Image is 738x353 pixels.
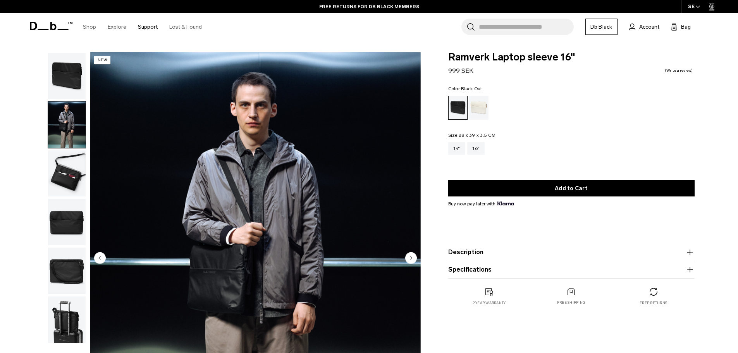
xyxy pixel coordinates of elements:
[557,300,585,305] p: Free shipping
[459,133,495,138] span: 28 x 39 x 3.5 CM
[448,248,695,257] button: Description
[48,198,86,246] button: Ramverk Laptop sleeve 16" Black Out
[467,142,485,155] a: 16"
[48,53,86,99] img: Ramverk Laptop sleeve 16" Black Out
[108,13,126,41] a: Explore
[448,142,465,155] a: 14"
[671,22,691,31] button: Bag
[94,252,106,265] button: Previous slide
[48,150,86,197] img: Ramverk Laptop sleeve 16" Black Out
[138,13,158,41] a: Support
[665,69,693,72] a: Write a review
[77,13,208,41] nav: Main Navigation
[448,52,695,62] span: Ramverk Laptop sleeve 16"
[405,252,417,265] button: Next slide
[448,265,695,274] button: Specifications
[48,248,86,294] img: Ramverk Laptop sleeve 16" Black Out
[497,201,514,205] img: {"height" => 20, "alt" => "Klarna"}
[448,67,473,74] span: 999 SEK
[640,300,667,306] p: Free returns
[469,96,489,120] a: Oatmilk
[585,19,618,35] a: Db Black
[48,52,86,100] button: Ramverk Laptop sleeve 16" Black Out
[48,247,86,294] button: Ramverk Laptop sleeve 16" Black Out
[681,23,691,31] span: Bag
[461,86,482,91] span: Black Out
[448,133,495,138] legend: Size:
[448,180,695,196] button: Add to Cart
[48,101,86,148] button: Ramverk Laptop sleeve 16" Black Out
[639,23,659,31] span: Account
[48,102,86,148] img: Ramverk Laptop sleeve 16" Black Out
[448,96,468,120] a: Black Out
[48,296,86,343] img: Ramverk Laptop sleeve 16" Black Out
[629,22,659,31] a: Account
[319,3,419,10] a: FREE RETURNS FOR DB BLACK MEMBERS
[94,56,111,64] p: New
[83,13,96,41] a: Shop
[48,199,86,245] img: Ramverk Laptop sleeve 16" Black Out
[169,13,202,41] a: Lost & Found
[473,300,506,306] p: 2 year warranty
[448,86,482,91] legend: Color:
[448,200,514,207] span: Buy now pay later with
[48,296,86,343] button: Ramverk Laptop sleeve 16" Black Out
